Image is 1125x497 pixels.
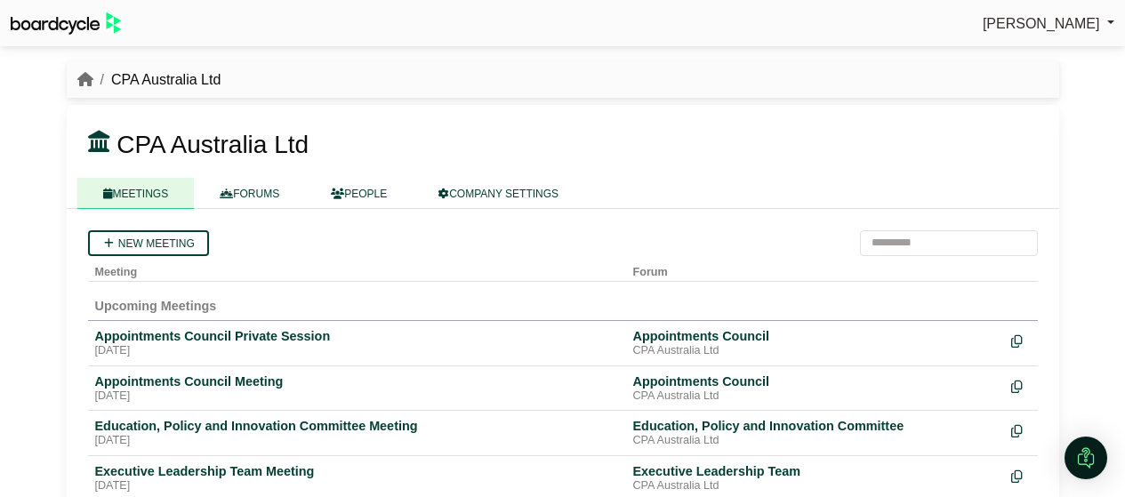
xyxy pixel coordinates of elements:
[11,12,121,35] img: BoardcycleBlackGreen-aaafeed430059cb809a45853b8cf6d952af9d84e6e89e1f1685b34bfd5cb7d64.svg
[1065,437,1107,479] div: Open Intercom Messenger
[194,178,305,209] a: FORUMS
[1011,373,1031,397] div: Make a copy
[1011,418,1031,442] div: Make a copy
[633,418,997,434] div: Education, Policy and Innovation Committee
[633,463,997,479] div: Executive Leadership Team
[95,328,619,344] div: Appointments Council Private Session
[95,463,619,479] div: Executive Leadership Team Meeting
[983,16,1100,31] span: [PERSON_NAME]
[626,256,1004,282] th: Forum
[88,230,209,256] a: New meeting
[633,463,997,493] a: Executive Leadership Team CPA Australia Ltd
[95,463,619,493] a: Executive Leadership Team Meeting [DATE]
[77,68,221,92] nav: breadcrumb
[633,328,997,358] a: Appointments Council CPA Australia Ltd
[633,373,997,404] a: Appointments Council CPA Australia Ltd
[633,373,997,389] div: Appointments Council
[88,281,1038,320] td: Upcoming Meetings
[95,434,619,448] div: [DATE]
[93,68,221,92] li: CPA Australia Ltd
[95,418,619,448] a: Education, Policy and Innovation Committee Meeting [DATE]
[305,178,413,209] a: PEOPLE
[633,389,997,404] div: CPA Australia Ltd
[983,12,1114,36] a: [PERSON_NAME]
[77,178,195,209] a: MEETINGS
[413,178,584,209] a: COMPANY SETTINGS
[95,373,619,404] a: Appointments Council Meeting [DATE]
[633,418,997,448] a: Education, Policy and Innovation Committee CPA Australia Ltd
[117,131,309,158] span: CPA Australia Ltd
[633,434,997,448] div: CPA Australia Ltd
[633,328,997,344] div: Appointments Council
[95,373,619,389] div: Appointments Council Meeting
[95,479,619,493] div: [DATE]
[95,328,619,358] a: Appointments Council Private Session [DATE]
[95,344,619,358] div: [DATE]
[1011,463,1031,487] div: Make a copy
[633,344,997,358] div: CPA Australia Ltd
[95,418,619,434] div: Education, Policy and Innovation Committee Meeting
[95,389,619,404] div: [DATE]
[88,256,626,282] th: Meeting
[633,479,997,493] div: CPA Australia Ltd
[1011,328,1031,352] div: Make a copy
